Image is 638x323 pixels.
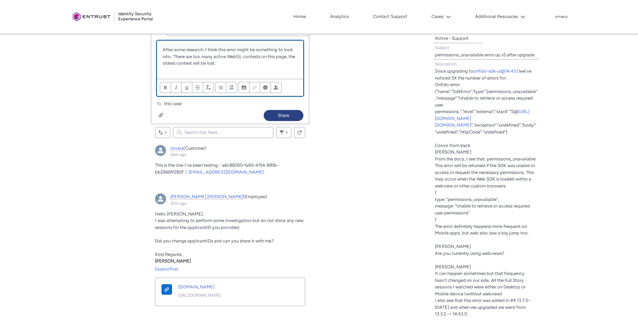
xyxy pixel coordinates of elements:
span: To [157,101,161,106]
button: @Mention people and groups [271,82,282,93]
a: [URL][DOMAIN_NAME][DOMAIN_NAME] [435,109,529,128]
a: 32m ago [170,201,186,206]
a: [DOMAIN_NAME] [178,284,287,290]
button: Additional Resources [473,11,527,22]
article: nrivers, 26m ago [151,141,309,185]
a: Contact Support [371,11,409,22]
lightning-formatted-text: permissions_unavailable error up x5 after upgrade [435,52,535,57]
div: nick.bates [155,193,166,204]
span: Did you change applicantIDs and can you share it with me? [155,238,274,243]
span: this case [164,100,182,107]
a: Home [292,11,308,22]
a: [PERSON_NAME].[PERSON_NAME] [170,194,243,200]
a: [EMAIL_ADDRESS][DOMAIN_NAME] [189,169,264,175]
span: This is the one I've been testing : `a6c86050-fa60-4154-889c-bb2946ff285f` | ` [155,163,279,175]
img: nrivers [155,145,166,156]
img: External User - nick.bates (null) [155,193,166,204]
button: Link [249,82,260,93]
button: Strikethrough [192,82,203,93]
span: Subject [435,45,449,50]
span: (Employee) [243,194,267,199]
button: Bulleted List [215,82,226,93]
span: Hello [PERSON_NAME], [155,211,204,216]
button: Share [264,110,303,121]
button: Numbered List [226,82,237,93]
span: ` [264,169,265,175]
span: [PERSON_NAME] [155,258,191,264]
a: 26m ago [170,152,186,157]
ul: Insert content [238,82,282,93]
lightning-formatted-text: Active - Support [435,36,468,41]
span: Description [435,62,457,66]
button: User Profile nrivers [555,13,568,20]
ul: Align text [215,82,237,93]
button: Underline [181,82,192,93]
button: Italic [171,82,182,93]
a: Analytics, opens in new tab [328,11,350,22]
a: support.identity.entrust.com [156,279,177,302]
p: After some research, I think this error might be something to look into: `There are too many acti... [163,46,298,67]
button: Remove Formatting [203,82,214,93]
span: (Customer) [183,146,207,151]
a: [URL][DOMAIN_NAME] [178,292,287,298]
button: Bold [160,82,171,93]
a: nrivers [170,146,183,151]
button: Image [238,82,249,93]
a: onfido-sdk-ui@14.43.0 [473,68,520,74]
a: Expand Post [155,266,305,272]
span: I was attempting to perform some investigation but do not show any new sessions for the applicant... [155,218,303,230]
div: Chatter Publisher [151,17,309,124]
button: Cases [430,11,453,22]
button: Refresh this feed [294,127,305,138]
input: Search this feed... [173,127,273,138]
article: nick.bates, 32m ago [151,189,309,316]
p: nrivers [555,15,568,19]
button: Insert Emoji [260,82,271,93]
span: Kind Regards, [155,252,183,257]
ul: Format text [160,82,214,93]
